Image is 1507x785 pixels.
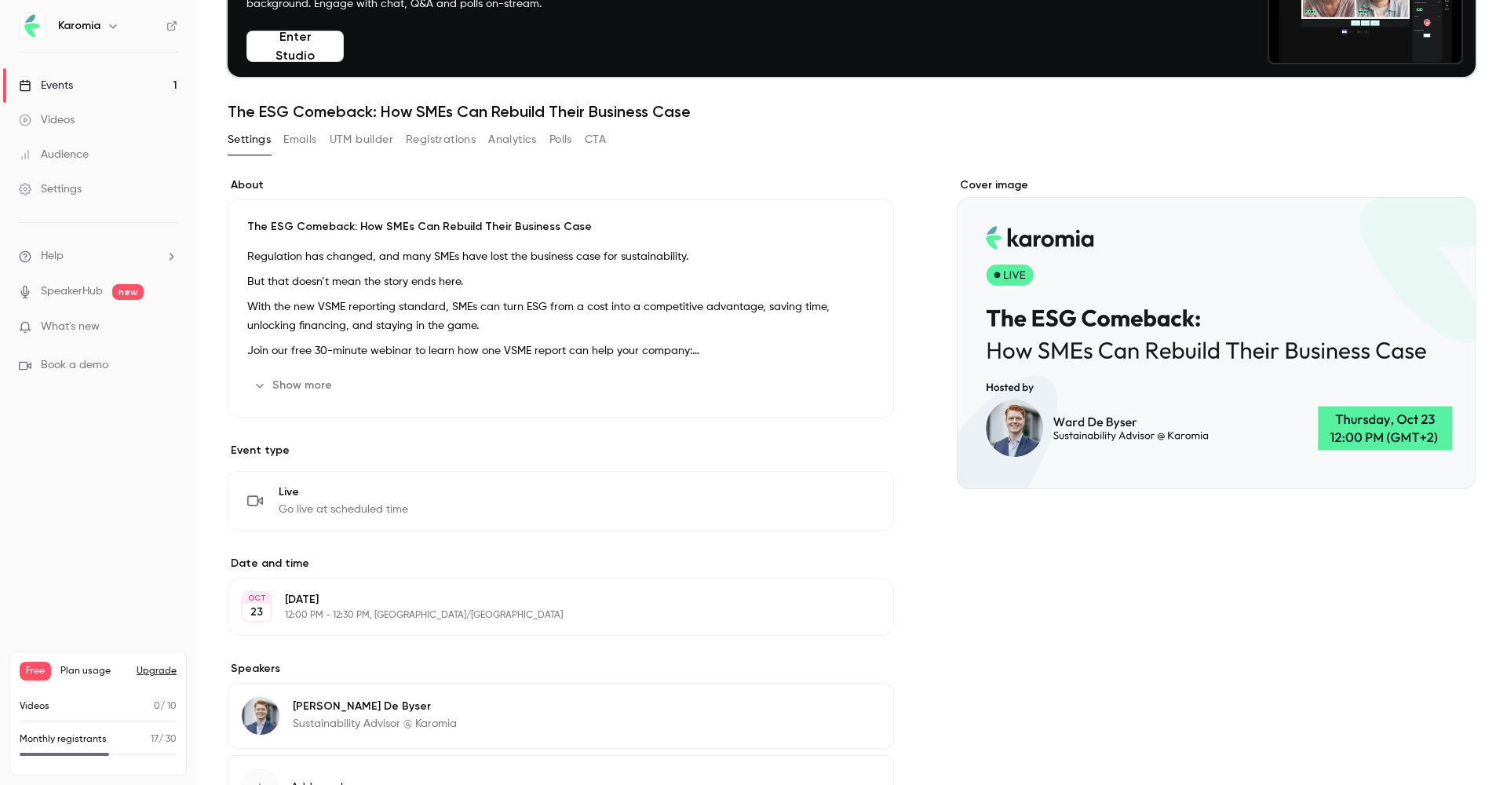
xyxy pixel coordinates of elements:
[151,732,177,747] p: / 30
[20,699,49,714] p: Videos
[228,102,1476,121] h1: The ESG Comeback: How SMEs Can Rebuild Their Business Case
[279,484,408,500] span: Live
[549,127,572,152] button: Polls
[285,609,811,622] p: 12:00 PM - 12:30 PM, [GEOGRAPHIC_DATA]/[GEOGRAPHIC_DATA]
[20,732,107,747] p: Monthly registrants
[41,319,100,335] span: What's new
[330,127,393,152] button: UTM builder
[585,127,606,152] button: CTA
[137,665,177,677] button: Upgrade
[247,219,874,235] p: The ESG Comeback: How SMEs Can Rebuild Their Business Case
[41,248,64,265] span: Help
[285,592,811,608] p: [DATE]
[228,177,894,193] label: About
[19,112,75,128] div: Videos
[58,18,100,34] h6: Karomia
[247,272,874,291] p: But that doesn’t mean the story ends here.
[957,177,1476,193] label: Cover image
[154,702,160,711] span: 0
[60,665,127,677] span: Plan usage
[293,716,457,732] p: Sustainability Advisor @ Karomia
[488,127,537,152] button: Analytics
[228,127,271,152] button: Settings
[228,443,894,458] p: Event type
[228,556,894,571] label: Date and time
[250,604,263,620] p: 23
[19,248,177,265] li: help-dropdown-opener
[247,373,341,398] button: Show more
[247,298,874,335] p: With the new VSME reporting standard, SMEs can turn ESG from a cost into a competitive advantage,...
[242,697,279,735] img: Ward De Byser
[283,127,316,152] button: Emails
[19,78,73,93] div: Events
[279,502,408,517] span: Go live at scheduled time
[228,683,894,749] div: Ward De Byser[PERSON_NAME] De ByserSustainability Advisor @ Karomia
[20,13,45,38] img: Karomia
[228,661,894,677] label: Speakers
[246,31,344,62] button: Enter Studio
[957,177,1476,489] section: Cover image
[41,283,103,300] a: SpeakerHub
[406,127,476,152] button: Registrations
[154,699,177,714] p: / 10
[243,593,271,604] div: OCT
[19,181,82,197] div: Settings
[41,357,108,374] span: Book a demo
[293,699,457,714] p: [PERSON_NAME] De Byser
[112,284,144,300] span: new
[20,662,51,681] span: Free
[247,247,874,266] p: Regulation has changed, and many SMEs have lost the business case for sustainability.
[151,735,159,744] span: 17
[247,341,874,360] p: Join our free 30-minute webinar to learn how one VSME report can help your company:
[19,147,89,162] div: Audience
